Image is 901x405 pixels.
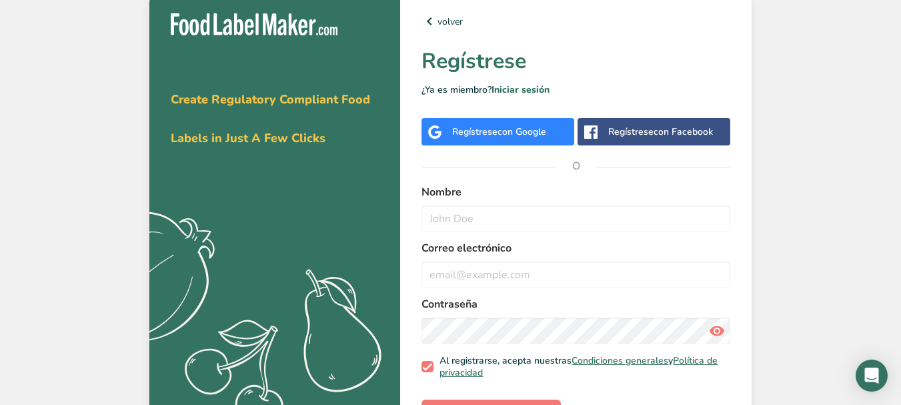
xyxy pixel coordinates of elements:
a: volver [421,13,730,29]
h1: Regístrese [421,45,730,77]
a: Política de privacidad [439,354,718,379]
span: O [556,146,596,186]
input: email@example.com [421,262,730,288]
label: Correo electrónico [421,240,730,256]
p: ¿Ya es miembro? [421,83,730,97]
span: Create Regulatory Compliant Food Labels in Just A Few Clicks [171,91,370,146]
input: John Doe [421,206,730,232]
span: Al registrarse, acepta nuestras y [433,355,726,378]
span: con Google [498,125,546,138]
a: Iniciar sesión [492,83,550,96]
div: Regístrese [452,125,546,139]
label: Nombre [421,184,730,200]
div: Regístrese [608,125,713,139]
span: con Facebook [654,125,713,138]
img: Food Label Maker [171,13,337,35]
div: Open Intercom Messenger [856,360,888,392]
label: Contraseña [421,296,730,312]
a: Condiciones generales [572,354,668,367]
